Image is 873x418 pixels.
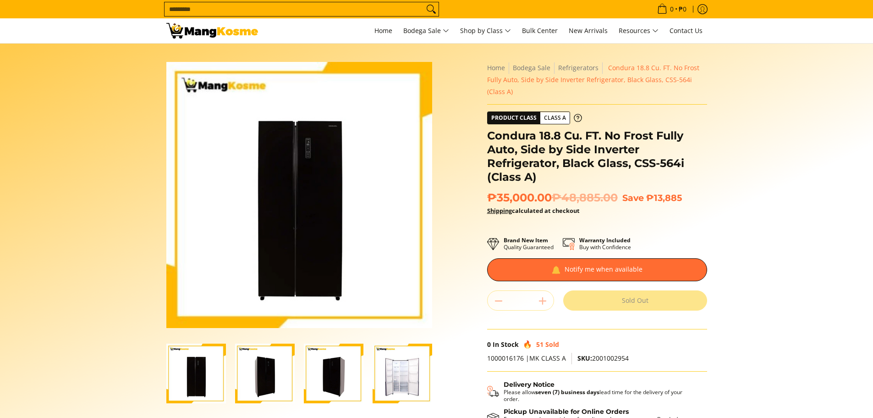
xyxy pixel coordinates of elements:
p: Please allow lead time for the delivery of your order. [504,389,698,402]
strong: seven (7) business days [535,388,599,396]
span: Condura 18.8 Cu. FT. No Frost Fully Auto, Side by Side Inverter Refrigerator, Black Glass, CSS-56... [487,63,699,96]
strong: Delivery Notice [504,380,555,389]
span: 0 [487,340,491,349]
img: Condura 18.8 Cu. FT. No Frost Fully Auto, Side by Side Inverter Refrigerator, Black Glass, CSS-56... [304,344,363,403]
a: Bulk Center [517,18,562,43]
span: Save [622,192,644,203]
img: Condura 18.8 Cu. FT. No Frost Fully Auto, Side by Side Inverter Refrigerator, Black Glass, CSS-56... [166,344,226,403]
strong: Warranty Included [579,236,631,244]
span: 2001002954 [577,354,629,362]
span: 0 [669,6,675,12]
img: Condura 18.8 Cu. FT. No Frost Fully Auto, Side by Side Inverter Refrigerator, Black Glass, CSS-56... [235,344,295,403]
span: Home [374,26,392,35]
span: ₱35,000.00 [487,191,618,205]
button: Search [424,2,439,16]
a: Shipping [487,206,512,215]
a: Home [370,18,397,43]
span: 1000016176 |MK CLASS A [487,354,566,362]
span: Sold [545,340,559,349]
p: Buy with Confidence [579,237,631,251]
button: Shipping & Delivery [487,381,698,403]
h1: Condura 18.8 Cu. FT. No Frost Fully Auto, Side by Side Inverter Refrigerator, Black Glass, CSS-56... [487,129,707,184]
nav: Breadcrumbs [487,62,707,97]
span: Product Class [488,112,540,124]
span: New Arrivals [569,26,608,35]
span: ₱0 [677,6,688,12]
img: Condura 18.8 Cu. FT. No Frost Fully Auto, Side by Side Inverter Refrigerator, Black Glass, CSS-56... [373,344,432,403]
p: Quality Guaranteed [504,237,554,251]
span: Contact Us [670,26,703,35]
del: ₱48,885.00 [552,191,618,205]
nav: Main Menu [267,18,707,43]
span: In Stock [493,340,519,349]
a: Refrigerators [558,63,598,72]
a: Product Class Class A [487,111,582,124]
span: 51 [536,340,544,349]
a: New Arrivals [564,18,612,43]
span: ₱13,885 [646,192,682,203]
span: Bodega Sale [403,25,449,37]
span: SKU: [577,354,592,362]
img: Condura 18.8 Cu. FT. No Frost Fully Auto, Side by Side Inverter Refrig | Mang Kosme [166,23,258,39]
a: Bodega Sale [399,18,454,43]
strong: Pickup Unavailable for Online Orders [504,407,629,416]
span: Class A [540,112,570,124]
span: Bulk Center [522,26,558,35]
a: Home [487,63,505,72]
strong: calculated at checkout [487,206,580,215]
span: • [654,4,689,14]
span: Shop by Class [460,25,511,37]
img: Condura 18.8 Cu. FT. No Frost Fully Auto, Side by Side Inverter Refrigerator, Black Glass, CSS-56... [166,62,432,328]
strong: Brand New Item [504,236,548,244]
a: Bodega Sale [513,63,550,72]
a: Contact Us [665,18,707,43]
span: Resources [619,25,659,37]
a: Resources [614,18,663,43]
a: Shop by Class [456,18,516,43]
